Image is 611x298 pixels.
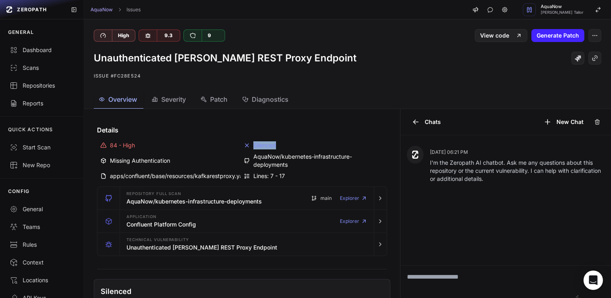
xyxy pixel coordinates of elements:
button: Technical Vulnerability Unauthenticated [PERSON_NAME] REST Proxy Endpoint [97,233,387,256]
svg: chevron right, [117,7,122,13]
a: View code [475,29,527,42]
p: GENERAL [8,29,34,36]
span: Technical Vulnerability [126,238,189,242]
div: Dashboard [10,46,74,54]
button: Generate Patch [531,29,584,42]
div: Start Scan [10,143,74,151]
div: apps/confluent/base/resources/kafkarestproxy.yaml [100,172,240,180]
p: Issue #fc28e524 [94,71,601,81]
div: Silenced [244,141,384,149]
h3: Unauthenticated [PERSON_NAME] REST Proxy Endpoint [126,243,277,252]
button: Application Confluent Platform Config Explorer [97,210,387,233]
span: [PERSON_NAME] Tailor [541,10,584,15]
h3: Silenced [101,286,131,297]
p: CONFIG [8,188,29,195]
button: New Chat [539,115,588,128]
div: Missing Authentication [100,153,240,169]
div: High [112,30,135,41]
button: Repository Full scan AquaNow/kubernetes-infrastructure-deployments main Explorer [97,187,387,210]
nav: breadcrumb [91,6,141,13]
a: AquaNow [91,6,113,13]
a: Explorer [340,190,367,206]
div: AquaNow/kubernetes-infrastructure-deployments [244,153,384,169]
img: Zeropath AI [412,151,419,159]
div: Reports [10,99,74,107]
div: Repositories [10,82,74,90]
div: Locations [10,276,74,284]
div: New Repo [10,161,74,169]
div: Context [10,258,74,267]
div: 9.3 [157,30,180,41]
button: Chats [407,115,446,128]
div: Open Intercom Messenger [584,271,603,290]
a: Explorer [340,213,367,229]
div: 84 - High [100,141,240,149]
span: Overview [108,94,137,104]
a: ZEROPATH [3,3,64,16]
span: Diagnostics [252,94,289,104]
h3: AquaNow/kubernetes-infrastructure-deployments [126,197,262,206]
div: Lines: 7 - 17 [244,172,384,180]
span: Patch [210,94,228,104]
div: Rules [10,241,74,249]
div: Teams [10,223,74,231]
p: QUICK ACTIONS [8,126,53,133]
span: ZEROPATH [17,6,47,13]
div: General [10,205,74,213]
span: Application [126,215,156,219]
div: Scans [10,64,74,72]
a: Issues [126,6,141,13]
p: [DATE] 06:21 PM [430,149,605,155]
h4: Details [97,125,387,135]
span: AquaNow [541,4,584,9]
div: 9 [202,30,217,41]
span: Severity [161,94,186,104]
h1: Unauthenticated [PERSON_NAME] REST Proxy Endpoint [94,52,356,65]
h3: Confluent Platform Config [126,220,196,229]
span: Repository Full scan [126,192,181,196]
span: main [320,195,332,201]
p: I'm the Zeropath AI chatbot. Ask me any questions about this repository or the current vulnerabil... [430,159,605,183]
